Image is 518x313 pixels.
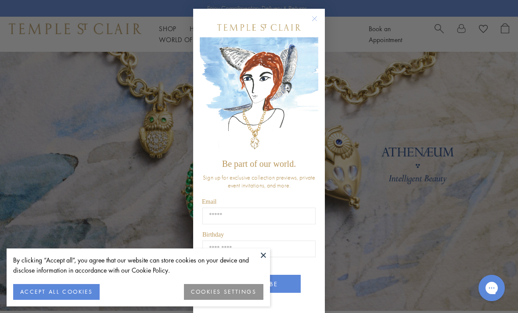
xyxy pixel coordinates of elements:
[217,24,301,31] img: Temple St. Clair
[13,255,263,275] div: By clicking “Accept all”, you agree that our website can store cookies on your device and disclos...
[203,173,315,189] span: Sign up for exclusive collection previews, private event invitations, and more.
[313,18,324,29] button: Close dialog
[202,231,224,238] span: Birthday
[13,284,100,300] button: ACCEPT ALL COOKIES
[202,198,216,205] span: Email
[184,284,263,300] button: COOKIES SETTINGS
[222,159,296,169] span: Be part of our world.
[200,37,318,155] img: c4a9eb12-d91a-4d4a-8ee0-386386f4f338.jpeg
[474,272,509,304] iframe: Gorgias live chat messenger
[202,208,316,224] input: Email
